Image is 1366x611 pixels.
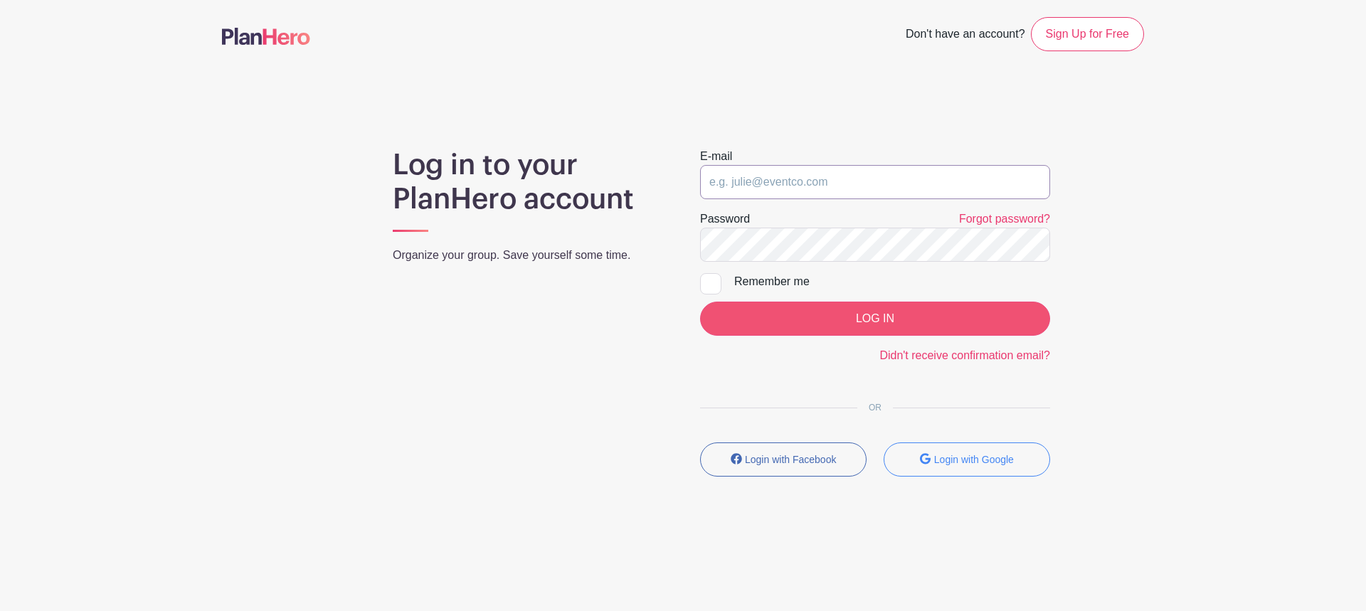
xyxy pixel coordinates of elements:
p: Organize your group. Save yourself some time. [393,247,666,264]
label: E-mail [700,148,732,165]
input: LOG IN [700,302,1050,336]
button: Login with Facebook [700,442,867,477]
label: Password [700,211,750,228]
a: Didn't receive confirmation email? [879,349,1050,361]
button: Login with Google [884,442,1050,477]
h1: Log in to your PlanHero account [393,148,666,216]
div: Remember me [734,273,1050,290]
a: Forgot password? [959,213,1050,225]
span: Don't have an account? [906,20,1025,51]
input: e.g. julie@eventco.com [700,165,1050,199]
small: Login with Google [934,454,1014,465]
span: OR [857,403,893,413]
a: Sign Up for Free [1031,17,1144,51]
img: logo-507f7623f17ff9eddc593b1ce0a138ce2505c220e1c5a4e2b4648c50719b7d32.svg [222,28,310,45]
small: Login with Facebook [745,454,836,465]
